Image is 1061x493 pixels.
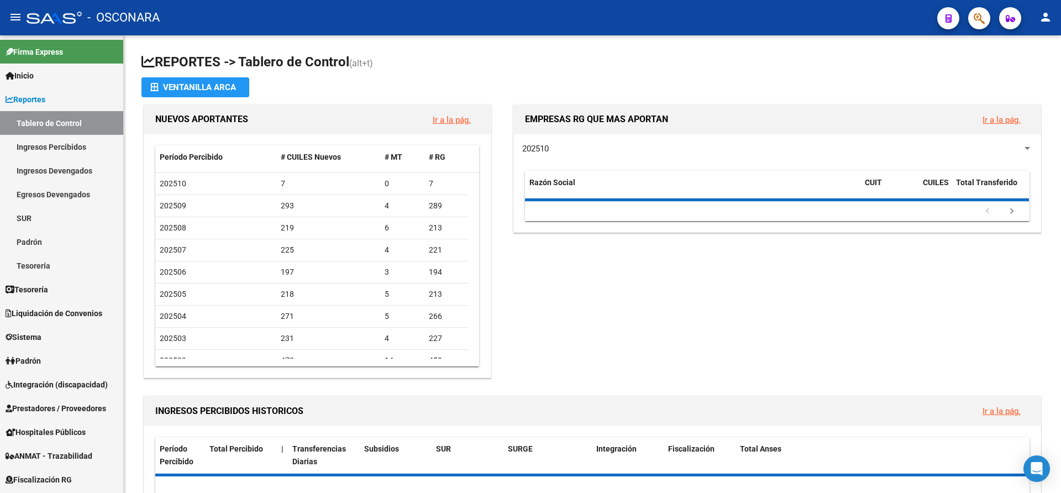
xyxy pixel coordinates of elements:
a: go to next page [1001,206,1022,218]
span: 202505 [160,290,186,298]
datatable-header-cell: CUILES [918,171,952,207]
span: 202506 [160,268,186,276]
div: 194 [429,266,464,279]
span: Sistema [6,331,41,343]
div: 6 [385,222,420,234]
datatable-header-cell: # MT [380,145,424,169]
span: SUR [436,444,451,453]
span: CUIT [865,178,882,187]
span: Hospitales Públicos [6,426,86,438]
div: 218 [281,288,376,301]
span: EMPRESAS RG QUE MAS APORTAN [525,114,668,124]
span: Tesorería [6,284,48,296]
div: 227 [429,332,464,345]
div: 4 [385,244,420,256]
datatable-header-cell: Fiscalización [664,437,736,474]
span: Liquidación de Convenios [6,307,102,319]
span: Prestadores / Proveedores [6,402,106,415]
mat-icon: person [1039,11,1052,24]
datatable-header-cell: Total Transferido [952,171,1029,207]
a: Ir a la pág. [983,406,1021,416]
div: 266 [429,310,464,323]
h1: REPORTES -> Tablero de Control [141,53,1043,72]
span: 202510 [522,144,549,154]
span: # RG [429,153,445,161]
datatable-header-cell: # RG [424,145,469,169]
span: Inicio [6,70,34,82]
datatable-header-cell: Integración [592,437,664,474]
datatable-header-cell: | [277,437,288,474]
div: 14 [385,354,420,367]
span: Firma Express [6,46,63,58]
span: 202507 [160,245,186,254]
span: Integración [596,444,637,453]
span: Total Anses [740,444,781,453]
button: Ir a la pág. [974,401,1030,421]
div: 4 [385,332,420,345]
div: 289 [429,200,464,212]
datatable-header-cell: # CUILES Nuevos [276,145,381,169]
span: 202510 [160,179,186,188]
div: 5 [385,310,420,323]
span: | [281,444,283,453]
span: INGRESOS PERCIBIDOS HISTORICOS [155,406,303,416]
span: 202508 [160,223,186,232]
span: Padrón [6,355,41,367]
datatable-header-cell: Transferencias Diarias [288,437,360,474]
a: Ir a la pág. [433,115,471,125]
span: # CUILES Nuevos [281,153,341,161]
datatable-header-cell: Período Percibido [155,145,276,169]
span: 202502 [160,356,186,365]
button: Ir a la pág. [424,109,480,130]
button: Ventanilla ARCA [141,77,249,97]
div: 0 [385,177,420,190]
span: Período Percibido [160,153,223,161]
datatable-header-cell: SURGE [503,437,592,474]
datatable-header-cell: Total Percibido [205,437,277,474]
datatable-header-cell: SUR [432,437,503,474]
div: Ventanilla ARCA [150,77,240,97]
span: Subsidios [364,444,399,453]
div: 197 [281,266,376,279]
datatable-header-cell: Total Anses [736,437,1018,474]
div: 293 [281,200,376,212]
datatable-header-cell: CUIT [860,171,918,207]
div: 213 [429,222,464,234]
div: 225 [281,244,376,256]
div: 271 [281,310,376,323]
span: ANMAT - Trazabilidad [6,450,92,462]
span: - OSCONARA [87,6,160,30]
mat-icon: menu [9,11,22,24]
span: Reportes [6,93,45,106]
datatable-header-cell: Subsidios [360,437,432,474]
span: SURGE [508,444,533,453]
span: Total Percibido [209,444,263,453]
button: Ir a la pág. [974,109,1030,130]
span: CUILES [923,178,949,187]
div: 4 [385,200,420,212]
div: 5 [385,288,420,301]
div: 3 [385,266,420,279]
div: 231 [281,332,376,345]
span: 202509 [160,201,186,210]
span: Integración (discapacidad) [6,379,108,391]
div: 221 [429,244,464,256]
div: 213 [429,288,464,301]
span: Transferencias Diarias [292,444,346,466]
div: 219 [281,222,376,234]
span: Fiscalización [668,444,715,453]
span: Período Percibido [160,444,193,466]
span: (alt+t) [349,58,373,69]
div: Open Intercom Messenger [1023,455,1050,482]
div: 472 [281,354,376,367]
span: Fiscalización RG [6,474,72,486]
span: Razón Social [529,178,575,187]
span: 202503 [160,334,186,343]
div: 458 [429,354,464,367]
span: NUEVOS APORTANTES [155,114,248,124]
a: Ir a la pág. [983,115,1021,125]
div: 7 [429,177,464,190]
span: 202504 [160,312,186,321]
a: go to previous page [977,206,998,218]
datatable-header-cell: Razón Social [525,171,860,207]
